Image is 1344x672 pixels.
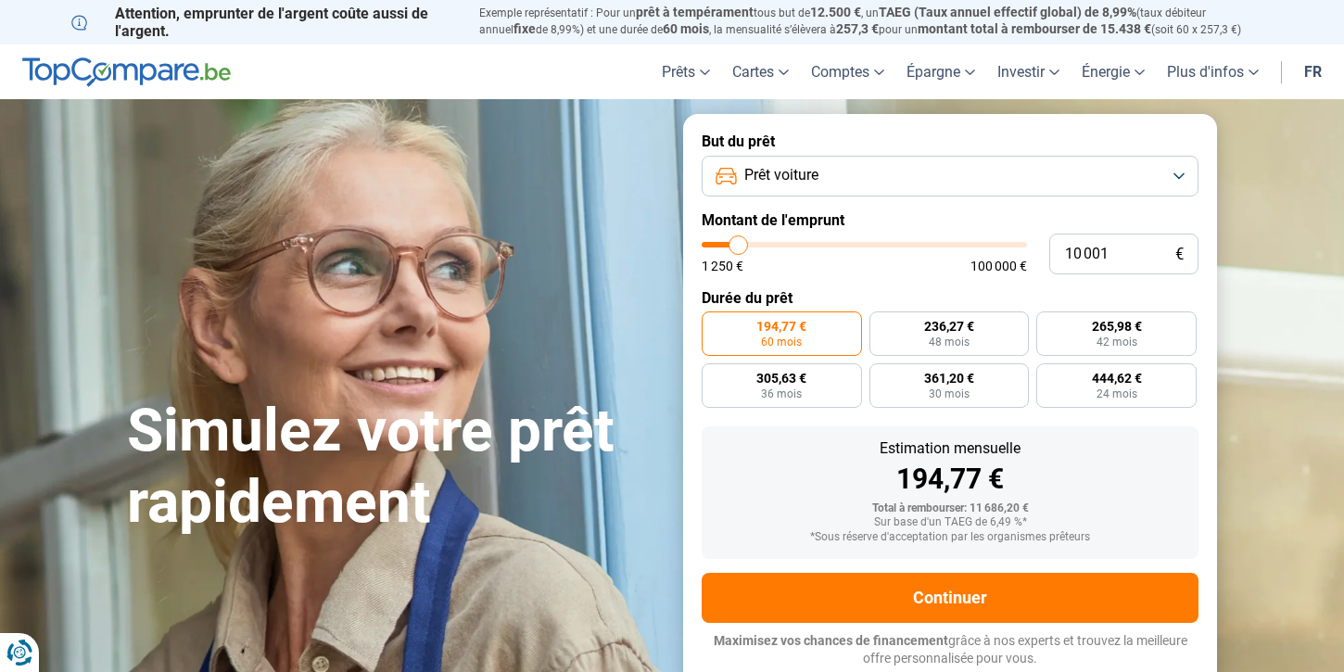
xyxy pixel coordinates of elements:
a: Énergie [1071,44,1156,99]
span: 24 mois [1097,388,1137,399]
span: € [1175,247,1184,262]
span: 305,63 € [756,372,806,385]
button: Prêt voiture [702,156,1198,197]
span: 265,98 € [1092,320,1142,333]
span: 36 mois [761,388,802,399]
img: TopCompare [22,57,231,87]
label: Durée du prêt [702,289,1198,307]
span: 42 mois [1097,336,1137,348]
p: Attention, emprunter de l'argent coûte aussi de l'argent. [71,5,457,40]
span: 12.500 € [810,5,861,19]
a: Épargne [895,44,986,99]
p: grâce à nos experts et trouvez la meilleure offre personnalisée pour vous. [702,632,1198,668]
span: 257,3 € [836,21,879,36]
span: 194,77 € [756,320,806,333]
div: 194,77 € [716,465,1184,493]
a: Comptes [800,44,895,99]
div: Total à rembourser: 11 686,20 € [716,502,1184,515]
a: Plus d'infos [1156,44,1270,99]
span: Prêt voiture [744,165,818,185]
span: 30 mois [929,388,970,399]
span: 60 mois [663,21,709,36]
a: Prêts [651,44,721,99]
div: Estimation mensuelle [716,441,1184,456]
span: 60 mois [761,336,802,348]
div: *Sous réserve d'acceptation par les organismes prêteurs [716,531,1184,544]
span: 444,62 € [1092,372,1142,385]
p: Exemple représentatif : Pour un tous but de , un (taux débiteur annuel de 8,99%) et une durée de ... [479,5,1273,38]
label: But du prêt [702,133,1198,150]
span: 100 000 € [970,260,1027,273]
div: Sur base d'un TAEG de 6,49 %* [716,516,1184,529]
label: Montant de l'emprunt [702,211,1198,229]
span: montant total à rembourser de 15.438 € [918,21,1151,36]
span: 361,20 € [924,372,974,385]
span: Maximisez vos chances de financement [714,633,948,648]
span: 1 250 € [702,260,743,273]
span: fixe [514,21,536,36]
a: fr [1293,44,1333,99]
h1: Simulez votre prêt rapidement [127,396,661,539]
span: prêt à tempérament [636,5,754,19]
span: 236,27 € [924,320,974,333]
button: Continuer [702,573,1198,623]
span: TAEG (Taux annuel effectif global) de 8,99% [879,5,1136,19]
span: 48 mois [929,336,970,348]
a: Investir [986,44,1071,99]
a: Cartes [721,44,800,99]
